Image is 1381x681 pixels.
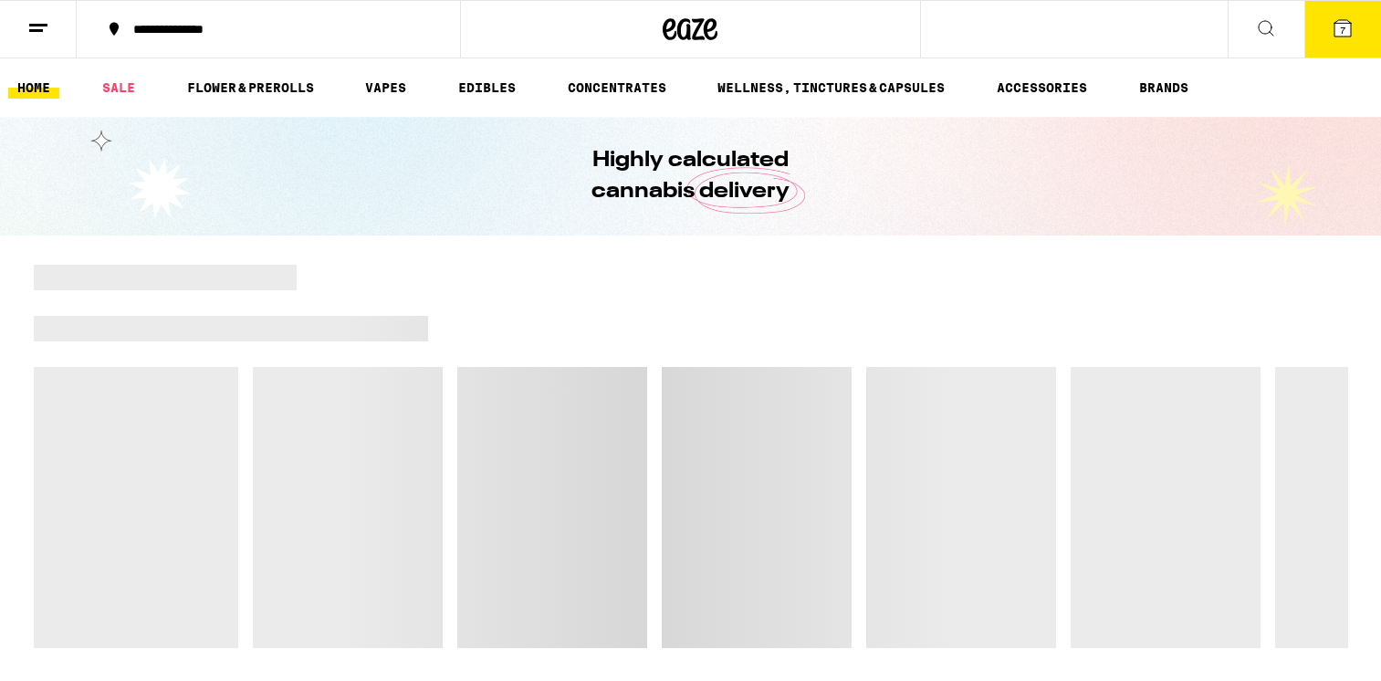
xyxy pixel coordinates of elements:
span: 7 [1340,25,1345,36]
a: VAPES [356,77,415,99]
a: CONCENTRATES [559,77,675,99]
button: 7 [1304,1,1381,58]
a: WELLNESS, TINCTURES & CAPSULES [708,77,954,99]
h1: Highly calculated cannabis delivery [540,145,842,207]
button: BRANDS [1130,77,1198,99]
a: HOME [8,77,59,99]
a: ACCESSORIES [988,77,1096,99]
a: FLOWER & PREROLLS [178,77,323,99]
a: EDIBLES [449,77,525,99]
a: SALE [93,77,144,99]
